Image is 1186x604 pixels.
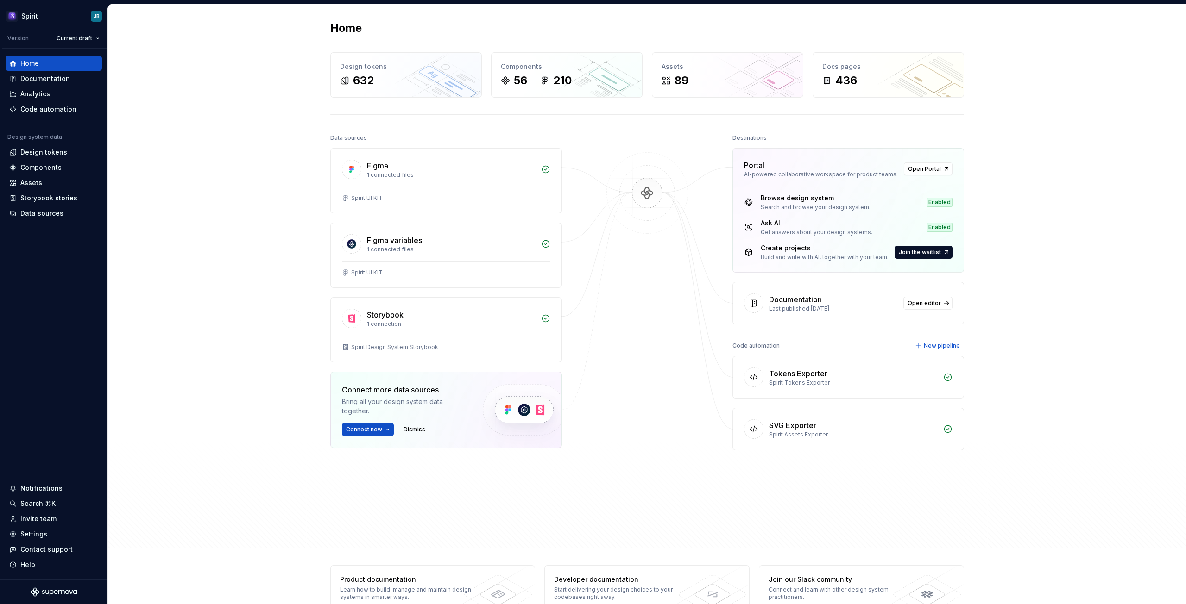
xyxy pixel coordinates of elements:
div: Storybook [367,309,404,320]
div: Analytics [20,89,50,99]
button: Contact support [6,542,102,557]
div: Enabled [927,198,953,207]
div: Assets [662,62,794,71]
div: Data sources [20,209,63,218]
div: Ask AI [761,218,872,228]
div: Enabled [927,223,953,232]
div: Spirit Design System Storybook [351,343,438,351]
div: Help [20,560,35,569]
div: Design system data [7,133,62,141]
div: Create projects [761,243,889,253]
div: Spirit Assets Exporter [769,431,938,438]
a: Components56210 [491,52,643,98]
div: Tokens Exporter [769,368,827,379]
a: Code automation [6,102,102,117]
button: Dismiss [399,423,429,436]
div: 1 connection [367,320,536,328]
div: Documentation [769,294,822,305]
div: Bring all your design system data together. [342,397,467,416]
div: Design tokens [20,148,67,157]
div: Get answers about your design systems. [761,229,872,236]
div: Spirit Tokens Exporter [769,379,938,386]
div: Last published [DATE] [769,305,898,312]
div: Spirit UI KIT [351,269,383,276]
div: Developer documentation [554,575,689,584]
div: Portal [744,160,764,171]
div: Join our Slack community [769,575,903,584]
div: 436 [835,73,857,88]
a: Assets [6,175,102,190]
div: Destinations [732,131,767,144]
div: 1 connected files [367,246,536,253]
div: Product documentation [340,575,475,584]
button: Current draft [52,32,104,45]
div: Notifications [20,484,63,493]
div: JB [94,12,100,20]
svg: Supernova Logo [31,587,77,597]
div: SVG Exporter [769,420,816,431]
button: New pipeline [912,339,964,352]
div: Figma [367,160,388,171]
div: Contact support [20,545,73,554]
a: Invite team [6,511,102,526]
a: Docs pages436 [813,52,964,98]
div: 89 [675,73,688,88]
div: Figma variables [367,235,422,246]
a: Settings [6,527,102,542]
span: Current draft [57,35,92,42]
a: Documentation [6,71,102,86]
button: SpiritJB [2,6,106,26]
h2: Home [330,21,362,36]
span: Open editor [908,299,941,307]
div: Design tokens [340,62,472,71]
button: Search ⌘K [6,496,102,511]
button: Notifications [6,481,102,496]
div: Invite team [20,514,57,523]
a: Storybook1 connectionSpirit Design System Storybook [330,297,562,362]
div: Learn how to build, manage and maintain design systems in smarter ways. [340,586,475,601]
a: Open Portal [904,162,953,175]
div: Storybook stories [20,193,77,203]
a: Figma1 connected filesSpirit UI KIT [330,148,562,213]
div: Spirit [21,12,38,21]
a: Storybook stories [6,191,102,205]
div: 1 connected files [367,171,536,179]
div: 632 [353,73,374,88]
a: Open editor [903,297,953,310]
div: Docs pages [822,62,954,71]
a: Analytics [6,87,102,101]
a: Assets89 [652,52,803,98]
div: Start delivering your design choices to your codebases right away. [554,586,689,601]
div: Assets [20,178,42,187]
div: AI-powered collaborative workspace for product teams. [744,171,898,178]
button: Join the waitlist [895,246,953,259]
span: Dismiss [404,426,425,433]
button: Connect new [342,423,394,436]
span: Open Portal [908,165,941,173]
div: 210 [553,73,572,88]
div: Version [7,35,29,42]
div: Build and write with AI, together with your team. [761,254,889,261]
div: Documentation [20,74,70,83]
div: Code automation [732,339,780,352]
div: Search and browse your design system. [761,204,871,211]
div: Home [20,59,39,68]
div: Code automation [20,105,76,114]
span: New pipeline [924,342,960,349]
div: Components [20,163,62,172]
div: Settings [20,529,47,539]
a: Design tokens632 [330,52,482,98]
span: Join the waitlist [899,249,941,256]
div: Spirit UI KIT [351,194,383,202]
div: Connect more data sources [342,384,467,395]
div: Connect and learn with other design system practitioners. [769,586,903,601]
a: Components [6,160,102,175]
span: Connect new [346,426,382,433]
div: Data sources [330,131,367,144]
a: Design tokens [6,145,102,160]
div: 56 [514,73,527,88]
a: Figma variables1 connected filesSpirit UI KIT [330,223,562,288]
div: Components [501,62,633,71]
